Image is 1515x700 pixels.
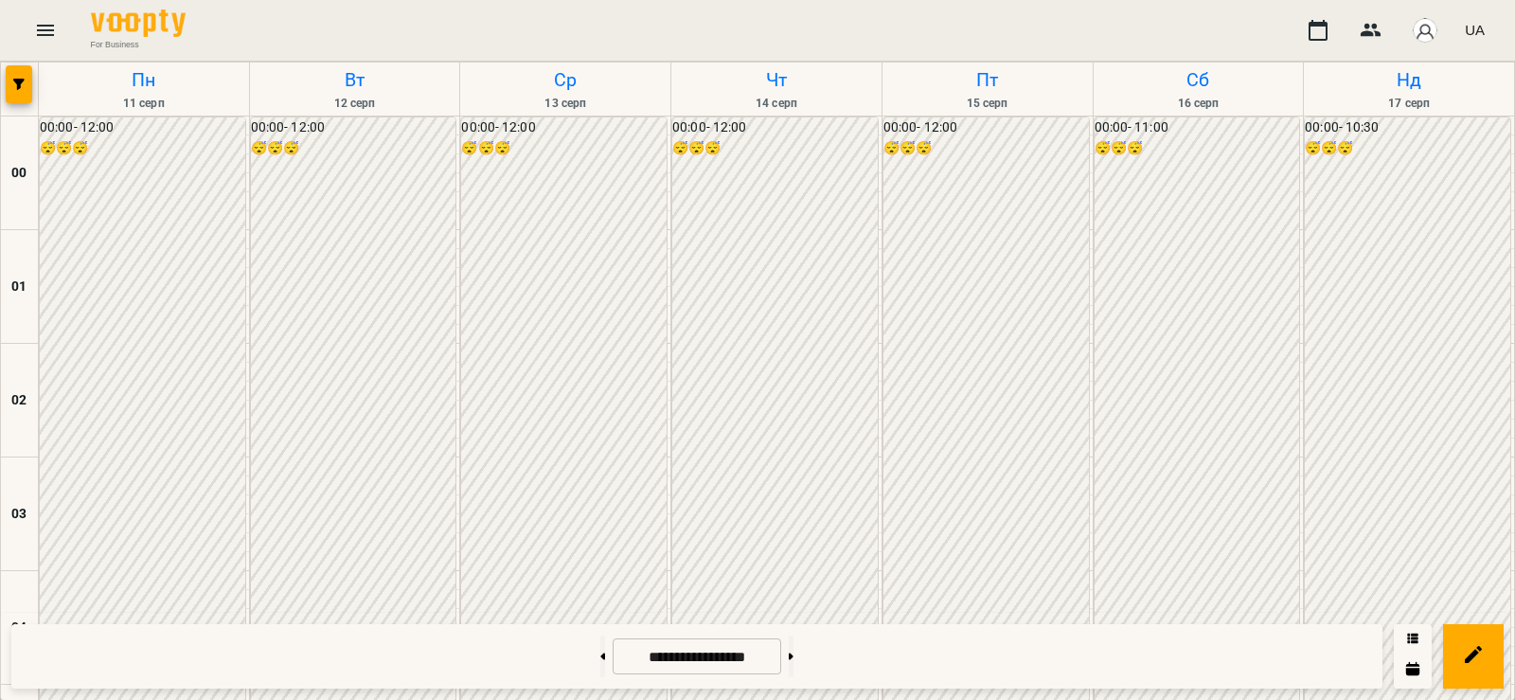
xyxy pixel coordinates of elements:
span: For Business [91,39,186,50]
h6: 00:00 - 11:00 [1095,117,1300,138]
h6: 00:00 - 12:00 [883,117,1089,138]
h6: Вт [253,65,457,95]
h6: 11 серп [42,95,246,113]
h6: 17 серп [1307,95,1511,113]
h6: 03 [11,504,27,525]
button: Menu [23,8,68,53]
h6: 00:00 - 10:30 [1305,117,1510,138]
h6: 😴😴😴 [1095,138,1300,159]
h6: 😴😴😴 [251,138,456,159]
h6: 00:00 - 12:00 [251,117,456,138]
h6: 14 серп [674,95,879,113]
h6: Чт [674,65,879,95]
img: avatar_s.png [1412,17,1438,44]
button: UA [1457,12,1492,47]
h6: 😴😴😴 [672,138,878,159]
h6: Нд [1307,65,1511,95]
h6: 😴😴😴 [40,138,245,159]
h6: 00:00 - 12:00 [461,117,667,138]
h6: 00:00 - 12:00 [40,117,245,138]
h6: Пн [42,65,246,95]
span: UA [1465,20,1485,40]
h6: 12 серп [253,95,457,113]
h6: 😴😴😴 [883,138,1089,159]
h6: 00:00 - 12:00 [672,117,878,138]
h6: 01 [11,277,27,297]
h6: 😴😴😴 [461,138,667,159]
h6: Пт [885,65,1090,95]
h6: Сб [1096,65,1301,95]
h6: 16 серп [1096,95,1301,113]
h6: Ср [463,65,668,95]
h6: 13 серп [463,95,668,113]
img: Voopty Logo [91,9,186,37]
h6: 15 серп [885,95,1090,113]
h6: 00 [11,163,27,184]
h6: 😴😴😴 [1305,138,1510,159]
h6: 02 [11,390,27,411]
